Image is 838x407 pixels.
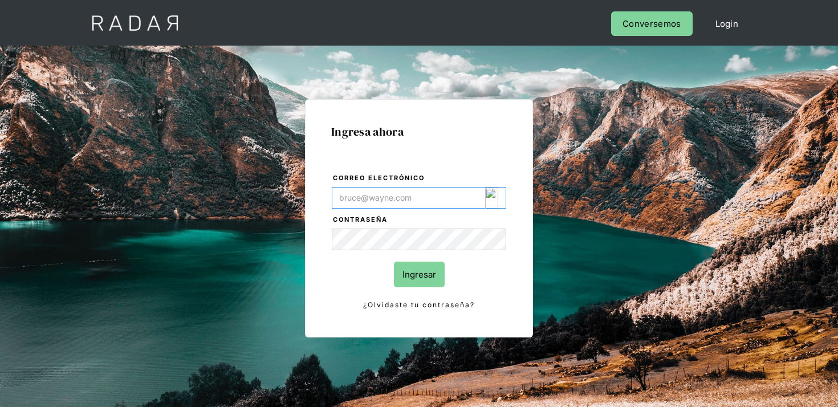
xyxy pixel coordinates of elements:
[394,262,445,287] input: Ingresar
[333,173,506,184] label: Correo electrónico
[332,187,506,209] input: bruce@wayne.com
[331,172,507,311] form: Login Form
[331,125,507,138] h1: Ingresa ahora
[704,11,750,36] a: Login
[485,188,498,209] img: lock-icon.svg
[332,299,506,311] a: ¿Olvidaste tu contraseña?
[611,11,692,36] a: Conversemos
[333,214,506,226] label: Contraseña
